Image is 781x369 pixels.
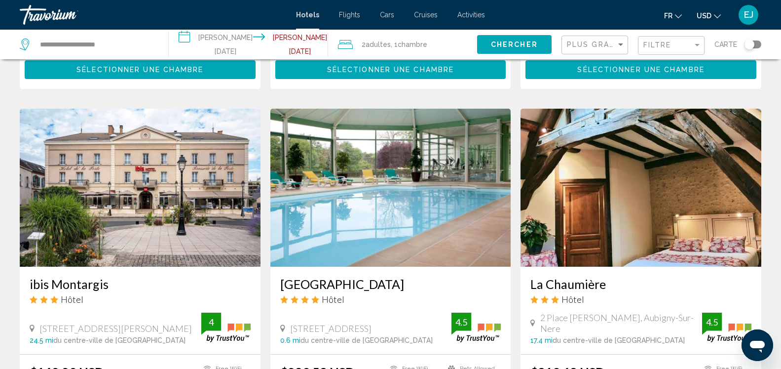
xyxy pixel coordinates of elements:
[457,11,485,19] a: Activities
[290,323,372,334] span: [STREET_ADDRESS]
[561,294,584,305] span: Hôtel
[737,40,761,49] button: Toggle map
[697,8,721,23] button: Change currency
[25,60,256,79] button: Sélectionner une chambre
[525,60,756,79] button: Sélectionner une chambre
[20,109,260,267] img: Hotel image
[30,294,251,305] div: 3 star Hotel
[697,12,711,20] span: USD
[327,66,454,74] span: Sélectionner une chambre
[280,277,501,291] a: [GEOGRAPHIC_DATA]
[280,336,300,344] span: 0.6 mi
[638,36,705,56] button: Filter
[270,109,511,267] img: Hotel image
[76,66,203,74] span: Sélectionner une chambre
[744,10,753,20] span: EJ
[577,66,704,74] span: Sélectionner une chambre
[664,8,682,23] button: Change language
[20,5,286,25] a: Travorium
[362,38,391,51] span: 2
[540,312,702,334] span: 2 Place [PERSON_NAME], Aubigny-Sur-Nere
[664,12,672,20] span: fr
[702,316,722,328] div: 4.5
[366,41,391,48] span: Adultes
[25,63,256,74] a: Sélectionner une chambre
[491,41,538,49] span: Chercher
[322,294,344,305] span: Hôtel
[61,294,83,305] span: Hôtel
[530,336,553,344] span: 17.4 mi
[296,11,319,19] a: Hotels
[736,4,761,25] button: User Menu
[30,336,53,344] span: 24.5 mi
[567,41,684,48] span: Plus grandes économies
[398,41,427,48] span: Chambre
[702,313,751,342] img: trustyou-badge.svg
[530,294,751,305] div: 3 star Hotel
[53,336,186,344] span: du centre-ville de [GEOGRAPHIC_DATA]
[275,63,506,74] a: Sélectionner une chambre
[328,30,477,59] button: Travelers: 2 adults, 0 children
[391,38,427,51] span: , 1
[643,41,671,49] span: Filtre
[567,41,625,49] mat-select: Sort by
[201,313,251,342] img: trustyou-badge.svg
[525,63,756,74] a: Sélectionner une chambre
[451,316,471,328] div: 4.5
[380,11,394,19] a: Cars
[530,277,751,291] a: La Chaumière
[414,11,438,19] a: Cruises
[521,109,761,267] img: Hotel image
[451,313,501,342] img: trustyou-badge.svg
[553,336,685,344] span: du centre-ville de [GEOGRAPHIC_DATA]
[742,329,773,361] iframe: Bouton de lancement de la fenêtre de messagerie
[477,35,552,53] button: Chercher
[169,30,328,59] button: Check-in date: Jan 22, 2026 Check-out date: Jan 24, 2026
[339,11,360,19] a: Flights
[714,38,737,51] span: Carte
[30,277,251,291] a: ibis Montargis
[275,60,506,79] button: Sélectionner une chambre
[300,336,433,344] span: du centre-ville de [GEOGRAPHIC_DATA]
[280,294,501,305] div: 4 star Hotel
[201,316,221,328] div: 4
[39,323,192,334] span: [STREET_ADDRESS][PERSON_NAME]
